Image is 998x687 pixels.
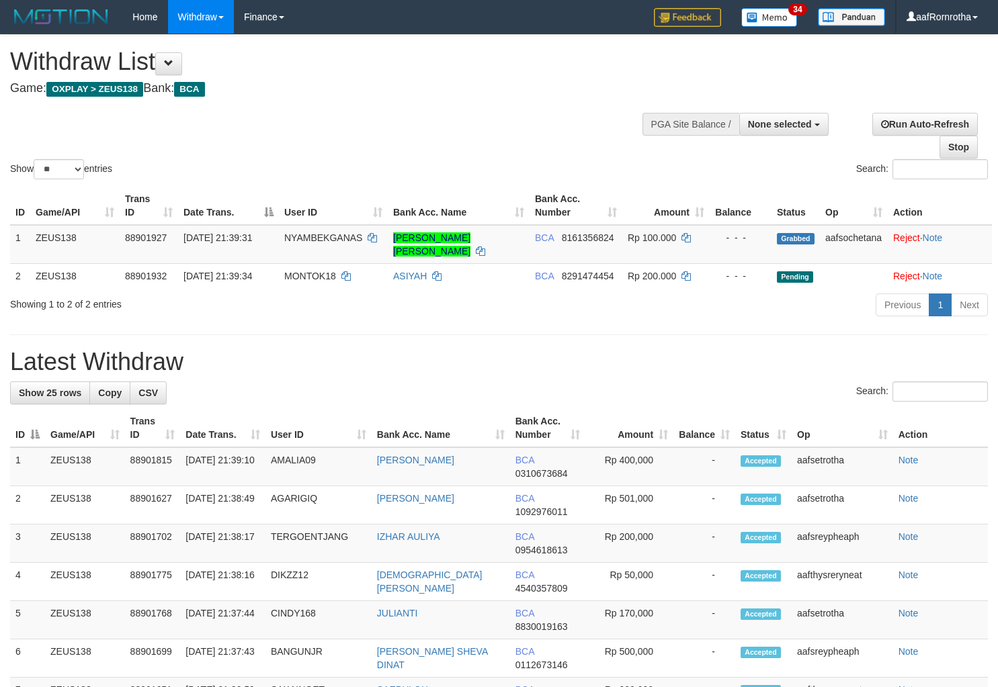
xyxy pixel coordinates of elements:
[856,381,988,402] label: Search:
[888,187,992,225] th: Action
[888,225,992,264] td: ·
[673,563,735,601] td: -
[180,639,265,678] td: [DATE] 21:37:43
[45,486,125,524] td: ZEUS138
[585,447,673,486] td: Rp 400,000
[741,455,781,467] span: Accepted
[622,187,710,225] th: Amount: activate to sort column ascending
[10,381,90,404] a: Show 25 rows
[585,524,673,563] td: Rp 200,000
[125,486,181,524] td: 88901627
[45,639,125,678] td: ZEUS138
[792,639,893,678] td: aafsreypheaph
[923,232,943,243] a: Note
[715,231,766,244] div: - - -
[929,293,952,316] a: 1
[585,639,673,678] td: Rp 500,000
[265,447,372,486] td: AMALIA09
[923,271,943,281] a: Note
[265,524,372,563] td: TERGOENTJANG
[125,271,167,281] span: 88901932
[10,263,30,288] td: 2
[279,187,388,225] th: User ID: activate to sort column ascending
[856,159,988,179] label: Search:
[748,119,812,130] span: None selected
[820,187,888,225] th: Op: activate to sort column ascending
[30,225,120,264] td: ZEUS138
[872,113,978,136] a: Run Auto-Refresh
[125,601,181,639] td: 88901768
[180,601,265,639] td: [DATE] 21:37:44
[585,563,673,601] td: Rp 50,000
[788,3,806,15] span: 34
[125,447,181,486] td: 88901815
[89,381,130,404] a: Copy
[515,531,534,542] span: BCA
[10,225,30,264] td: 1
[899,531,919,542] a: Note
[899,493,919,504] a: Note
[125,409,181,447] th: Trans ID: activate to sort column ascending
[515,621,568,632] span: Copy 8830019163 to clipboard
[10,82,652,95] h4: Game: Bank:
[10,524,45,563] td: 3
[940,136,978,158] a: Stop
[377,646,488,670] a: [PERSON_NAME] SHEVA DINAT
[30,187,120,225] th: Game/API: activate to sort column ascending
[515,646,534,657] span: BCA
[388,187,530,225] th: Bank Acc. Name: activate to sort column ascending
[888,263,992,288] td: ·
[10,639,45,678] td: 6
[377,569,483,594] a: [DEMOGRAPHIC_DATA][PERSON_NAME]
[515,608,534,619] span: BCA
[515,583,568,594] span: Copy 4540357809 to clipboard
[673,524,735,563] td: -
[715,269,766,283] div: - - -
[642,113,739,136] div: PGA Site Balance /
[899,608,919,619] a: Note
[628,232,676,243] span: Rp 100.000
[710,187,772,225] th: Balance
[515,569,534,580] span: BCA
[10,409,45,447] th: ID: activate to sort column descending
[180,524,265,563] td: [DATE] 21:38:17
[741,570,781,582] span: Accepted
[892,381,988,402] input: Search:
[628,271,676,281] span: Rp 200.000
[741,494,781,505] span: Accepted
[820,225,888,264] td: aafsochetana
[180,409,265,447] th: Date Trans.: activate to sort column ascending
[10,187,30,225] th: ID
[265,486,372,524] td: AGARIGIQ
[562,271,614,281] span: Copy 8291474454 to clipboard
[515,506,568,517] span: Copy 1092976011 to clipboard
[741,647,781,658] span: Accepted
[34,159,84,179] select: Showentries
[377,531,440,542] a: IZHAR AULIYA
[10,159,112,179] label: Show entries
[951,293,988,316] a: Next
[125,524,181,563] td: 88901702
[377,608,418,619] a: JULIANTI
[10,349,988,375] h1: Latest Withdraw
[45,447,125,486] td: ZEUS138
[180,486,265,524] td: [DATE] 21:38:49
[515,468,568,479] span: Copy 0310673684 to clipboard
[530,187,622,225] th: Bank Acc. Number: activate to sort column ascending
[45,563,125,601] td: ZEUS138
[562,232,614,243] span: Copy 8161356824 to clipboard
[10,601,45,639] td: 5
[772,187,820,225] th: Status
[792,409,893,447] th: Op: activate to sort column ascending
[98,387,122,398] span: Copy
[45,409,125,447] th: Game/API: activate to sort column ascending
[585,409,673,447] th: Amount: activate to sort column ascending
[377,455,454,465] a: [PERSON_NAME]
[739,113,829,136] button: None selected
[585,601,673,639] td: Rp 170,000
[792,486,893,524] td: aafsetrotha
[777,233,815,244] span: Grabbed
[46,82,143,97] span: OXPLAY > ZEUS138
[673,447,735,486] td: -
[125,232,167,243] span: 88901927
